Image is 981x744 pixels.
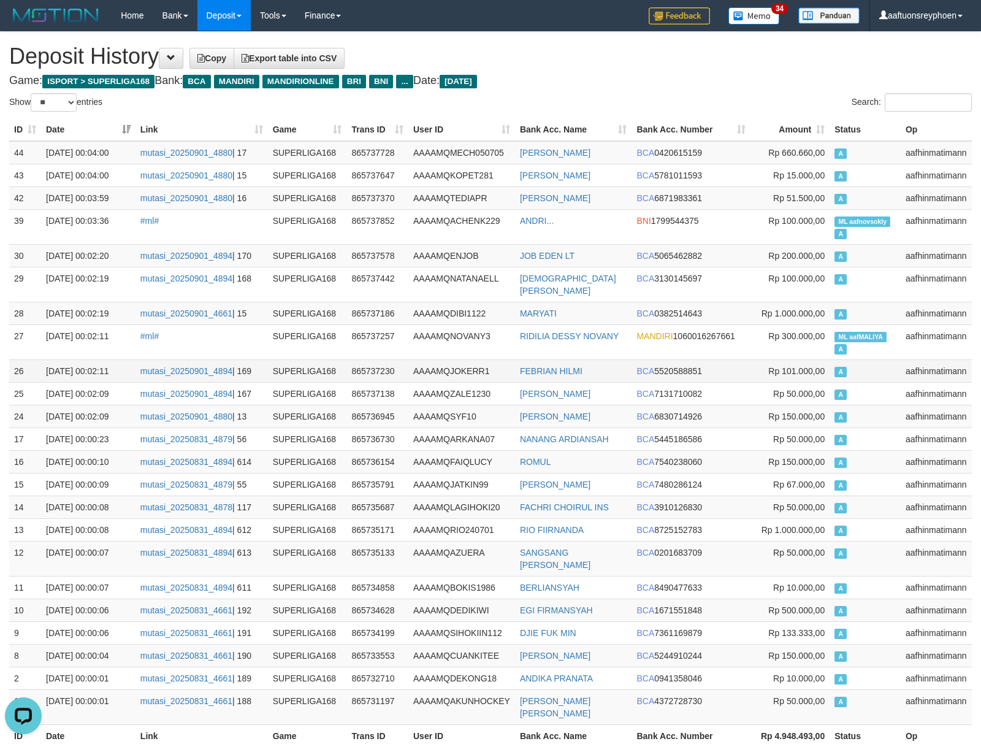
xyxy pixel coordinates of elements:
a: mutasi_20250901_4880 [140,193,232,203]
td: [DATE] 00:00:23 [41,428,136,450]
span: Rp 150.000,00 [768,412,825,421]
td: 865737257 [346,324,408,359]
td: aafhinmatimann [901,428,972,450]
span: Approved [834,367,847,377]
td: [DATE] 00:00:08 [41,496,136,518]
td: [DATE] 00:02:09 [41,405,136,428]
a: ANDRI... [520,216,554,226]
span: [DATE] [440,75,477,88]
td: SUPERLIGA168 [268,473,347,496]
td: aafhinmatimann [901,324,972,359]
td: 5520588851 [632,359,750,382]
td: [DATE] 00:03:59 [41,186,136,209]
span: Approved [834,480,847,491]
td: aafhinmatimann [901,576,972,599]
td: SUPERLIGA168 [268,496,347,518]
a: mutasi_20250901_4894 [140,251,232,261]
span: Rp 51.500,00 [773,193,825,203]
span: BCA [636,480,654,489]
td: aafhinmatimann [901,621,972,644]
td: 865737442 [346,267,408,302]
td: 5065462882 [632,244,750,267]
td: 865737647 [346,164,408,186]
td: 14 [9,496,41,518]
span: Approved [834,412,847,423]
td: 30 [9,244,41,267]
span: Copy [197,53,226,63]
td: AAAAMQENJOB [408,244,515,267]
td: aafhinmatimann [901,244,972,267]
td: 43 [9,164,41,186]
a: mutasi_20250831_4878 [140,502,232,512]
td: 1671551848 [632,599,750,621]
a: mutasi_20250901_4880 [140,412,232,421]
a: [PERSON_NAME] [520,651,590,661]
td: aafhinmatimann [901,209,972,244]
td: aafhinmatimann [901,518,972,541]
span: BCA [636,605,654,615]
td: 7361169879 [632,621,750,644]
a: mutasi_20250831_4894 [140,583,232,593]
span: BRI [342,75,366,88]
span: Approved [834,548,847,559]
span: Rp 1.000.000,00 [762,309,825,318]
span: Approved [834,251,847,262]
td: [DATE] 00:04:00 [41,164,136,186]
span: Rp 50.000,00 [773,502,825,512]
span: Rp 100.000,00 [768,216,825,226]
td: | 15 [136,164,268,186]
td: [DATE] 00:00:08 [41,518,136,541]
span: ... [396,75,413,88]
a: RIO FIIRNANDA [520,525,584,535]
td: 7131710082 [632,382,750,405]
select: Showentries [31,93,77,112]
span: Approved [834,171,847,182]
th: Trans ID: activate to sort column ascending [346,118,408,141]
td: SUPERLIGA168 [268,621,347,644]
td: SUPERLIGA168 [268,186,347,209]
td: 26 [9,359,41,382]
a: RIDILIA DESSY NOVANY [520,331,619,341]
th: ID: activate to sort column ascending [9,118,41,141]
th: Game: activate to sort column ascending [268,118,347,141]
td: SUPERLIGA168 [268,141,347,164]
span: BCA [183,75,210,88]
td: | 614 [136,450,268,473]
td: 12 [9,541,41,576]
td: 11 [9,576,41,599]
span: BCA [636,583,654,593]
span: ISPORT > SUPERLIGA168 [42,75,155,88]
td: 9 [9,621,41,644]
td: | 56 [136,428,268,450]
span: Rp 50.000,00 [773,434,825,444]
img: MOTION_logo.png [9,6,102,25]
span: BCA [636,148,654,158]
td: aafhinmatimann [901,186,972,209]
td: aafhinmatimann [901,473,972,496]
td: SUPERLIGA168 [268,302,347,324]
span: BCA [636,309,654,318]
td: | 13 [136,405,268,428]
span: Approved [834,526,847,536]
a: EGI FIRMANSYAH [520,605,593,615]
a: mutasi_20250831_4879 [140,434,232,444]
td: 24 [9,405,41,428]
td: 865737728 [346,141,408,164]
td: 865736945 [346,405,408,428]
a: [DEMOGRAPHIC_DATA][PERSON_NAME] [520,274,616,296]
h4: Game: Bank: Date: [9,75,972,87]
a: [PERSON_NAME] [520,480,590,489]
span: BNI [369,75,393,88]
td: | 17 [136,141,268,164]
th: Status [830,118,901,141]
a: FACHRI CHOIRUL INS [520,502,609,512]
a: mutasi_20250901_4661 [140,309,232,318]
th: Link: activate to sort column ascending [136,118,268,141]
span: Approved [834,148,847,159]
span: BCA [636,274,654,283]
span: Approved [834,194,847,204]
td: 865737230 [346,359,408,382]
td: aafhinmatimann [901,382,972,405]
a: ROMUL [520,457,551,467]
span: Rp 15.000,00 [773,171,825,180]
